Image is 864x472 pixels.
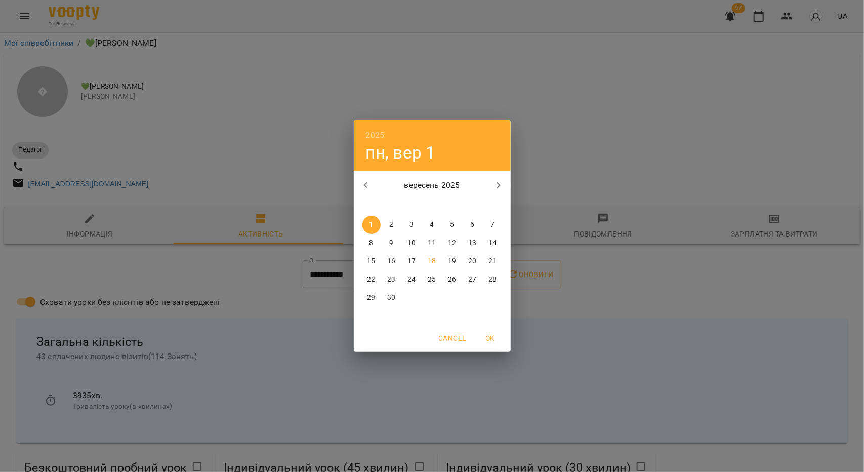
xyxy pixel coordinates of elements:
[367,256,375,266] p: 15
[484,234,502,252] button: 14
[448,256,456,266] p: 19
[443,234,462,252] button: 12
[443,216,462,234] button: 5
[403,252,421,270] button: 17
[488,274,497,285] p: 28
[403,234,421,252] button: 10
[383,252,401,270] button: 16
[423,216,441,234] button: 4
[362,252,381,270] button: 15
[403,270,421,289] button: 24
[484,201,502,211] span: нд
[423,201,441,211] span: чт
[387,274,395,285] p: 23
[423,270,441,289] button: 25
[407,238,416,248] p: 10
[484,252,502,270] button: 21
[387,293,395,303] p: 30
[468,274,476,285] p: 27
[383,270,401,289] button: 23
[362,201,381,211] span: пн
[383,289,401,307] button: 30
[464,270,482,289] button: 27
[428,274,436,285] p: 25
[478,332,503,344] span: OK
[443,252,462,270] button: 19
[468,238,476,248] p: 13
[488,238,497,248] p: 14
[407,274,416,285] p: 24
[484,270,502,289] button: 28
[428,238,436,248] p: 11
[378,179,486,191] p: вересень 2025
[387,256,395,266] p: 16
[367,293,375,303] p: 29
[383,234,401,252] button: 9
[443,270,462,289] button: 26
[369,220,373,230] p: 1
[362,216,381,234] button: 1
[428,256,436,266] p: 18
[484,216,502,234] button: 7
[403,201,421,211] span: ср
[362,270,381,289] button: 22
[464,201,482,211] span: сб
[430,220,434,230] p: 4
[490,220,495,230] p: 7
[366,142,436,163] button: пн, вер 1
[409,220,414,230] p: 3
[383,201,401,211] span: вт
[464,216,482,234] button: 6
[464,234,482,252] button: 13
[448,238,456,248] p: 12
[362,289,381,307] button: 29
[389,220,393,230] p: 2
[403,216,421,234] button: 3
[389,238,393,248] p: 9
[423,252,441,270] button: 18
[470,220,474,230] p: 6
[366,128,385,142] button: 2025
[407,256,416,266] p: 17
[448,274,456,285] p: 26
[362,234,381,252] button: 8
[434,329,470,347] button: Cancel
[443,201,462,211] span: пт
[450,220,454,230] p: 5
[369,238,373,248] p: 8
[464,252,482,270] button: 20
[488,256,497,266] p: 21
[383,216,401,234] button: 2
[367,274,375,285] p: 22
[474,329,507,347] button: OK
[468,256,476,266] p: 20
[438,332,466,344] span: Cancel
[423,234,441,252] button: 11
